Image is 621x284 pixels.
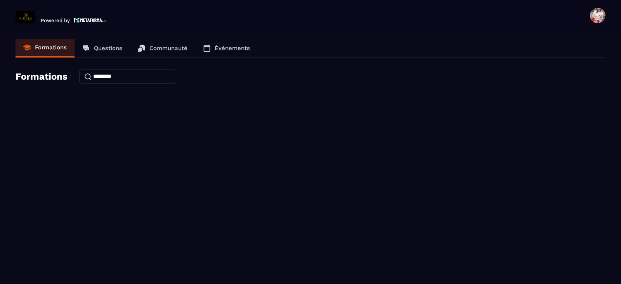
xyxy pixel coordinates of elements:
[41,17,70,23] p: Powered by
[195,39,258,57] a: Événements
[149,45,187,52] p: Communauté
[74,17,106,23] img: logo
[16,39,75,57] a: Formations
[75,39,130,57] a: Questions
[16,71,68,82] h4: Formations
[215,45,250,52] p: Événements
[16,11,35,23] img: logo-branding
[94,45,122,52] p: Questions
[35,44,67,51] p: Formations
[130,39,195,57] a: Communauté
